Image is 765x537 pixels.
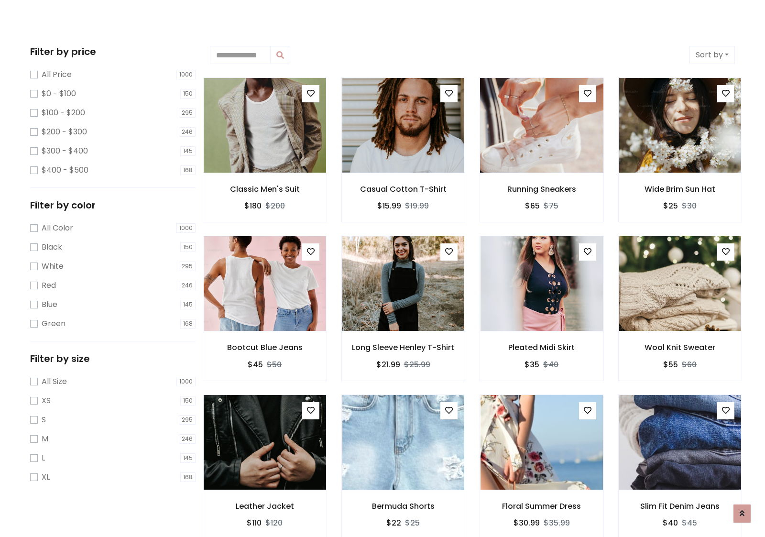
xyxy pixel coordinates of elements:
[619,185,742,194] h6: Wide Brim Sun Hat
[619,502,742,511] h6: Slim Fit Denim Jeans
[386,518,401,527] h6: $22
[203,185,327,194] h6: Classic Men's Suit
[176,223,196,233] span: 1000
[42,452,45,464] label: L
[42,261,64,272] label: White
[377,201,401,210] h6: $15.99
[42,107,85,119] label: $100 - $200
[42,280,56,291] label: Red
[689,46,735,64] button: Sort by
[342,343,465,352] h6: Long Sleeve Henley T-Shirt
[203,502,327,511] h6: Leather Jacket
[179,434,196,444] span: 246
[342,502,465,511] h6: Bermuda Shorts
[342,185,465,194] h6: Casual Cotton T-Shirt
[619,343,742,352] h6: Wool Knit Sweater
[203,343,327,352] h6: Bootcut Blue Jeans
[663,360,678,369] h6: $55
[480,502,603,511] h6: Floral Summer Dress
[42,126,87,138] label: $200 - $300
[376,360,400,369] h6: $21.99
[42,164,88,176] label: $400 - $500
[265,200,285,211] del: $200
[180,453,196,463] span: 145
[42,299,57,310] label: Blue
[30,353,196,364] h5: Filter by size
[267,359,282,370] del: $50
[42,69,72,80] label: All Price
[179,415,196,425] span: 295
[42,395,51,406] label: XS
[663,201,678,210] h6: $25
[42,433,48,445] label: M
[265,517,283,528] del: $120
[682,517,697,528] del: $45
[176,70,196,79] span: 1000
[180,242,196,252] span: 150
[179,108,196,118] span: 295
[405,517,420,528] del: $25
[42,222,73,234] label: All Color
[682,200,697,211] del: $30
[544,517,570,528] del: $35.99
[480,185,603,194] h6: Running Sneakers
[42,88,76,99] label: $0 - $100
[180,396,196,405] span: 150
[179,281,196,290] span: 246
[247,518,262,527] h6: $110
[180,146,196,156] span: 145
[248,360,263,369] h6: $45
[42,145,88,157] label: $300 - $400
[682,359,697,370] del: $60
[404,359,430,370] del: $25.99
[180,319,196,329] span: 168
[176,377,196,386] span: 1000
[42,376,67,387] label: All Size
[180,472,196,482] span: 168
[480,343,603,352] h6: Pleated Midi Skirt
[663,518,678,527] h6: $40
[42,471,50,483] label: XL
[180,165,196,175] span: 168
[30,46,196,57] h5: Filter by price
[244,201,262,210] h6: $180
[179,262,196,271] span: 295
[180,300,196,309] span: 145
[42,318,66,329] label: Green
[405,200,429,211] del: $19.99
[543,359,558,370] del: $40
[42,414,46,426] label: S
[42,241,62,253] label: Black
[544,200,558,211] del: $75
[514,518,540,527] h6: $30.99
[30,199,196,211] h5: Filter by color
[525,360,539,369] h6: $35
[179,127,196,137] span: 246
[525,201,540,210] h6: $65
[180,89,196,99] span: 150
